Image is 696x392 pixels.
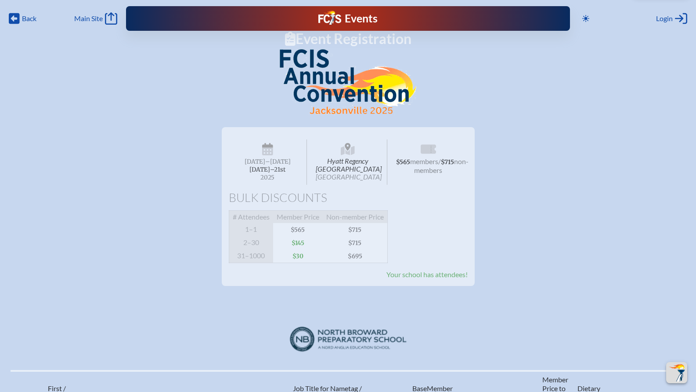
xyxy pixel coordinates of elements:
[265,158,291,165] span: –[DATE]
[323,249,388,263] span: $695
[316,172,382,181] span: [GEOGRAPHIC_DATA]
[278,325,418,354] img: North Broward Preparatory School
[438,157,441,165] span: /
[386,270,468,278] span: Your school has attendees!
[251,11,445,26] div: FCIS Events — Future ready
[668,364,685,381] img: To the top
[396,158,410,166] span: $565
[229,249,273,263] span: 31–1000
[656,14,673,23] span: Login
[441,158,454,166] span: $715
[229,211,273,223] span: # Attendees
[245,158,265,165] span: [DATE]
[323,223,388,236] span: $715
[273,223,323,236] span: $565
[236,174,300,181] span: 2025
[323,211,388,223] span: Non-member Price
[280,49,416,115] img: FCIS Convention 2025
[309,139,387,185] span: Hyatt Regency [GEOGRAPHIC_DATA]
[229,223,273,236] span: 1–1
[410,157,438,165] span: members
[273,249,323,263] span: $30
[74,14,103,23] span: Main Site
[229,192,468,204] h1: Bulk Discounts
[345,13,378,24] h1: Events
[273,236,323,249] span: $145
[74,12,117,25] a: Main Site
[273,211,323,223] span: Member Price
[414,157,469,174] span: non-members
[666,362,687,383] button: Scroll Top
[323,236,388,249] span: $715
[318,11,378,26] a: FCIS LogoEvents
[249,166,285,173] span: [DATE]–⁠21st
[229,236,273,249] span: 2–30
[318,11,341,25] img: Florida Council of Independent Schools
[22,14,36,23] span: Back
